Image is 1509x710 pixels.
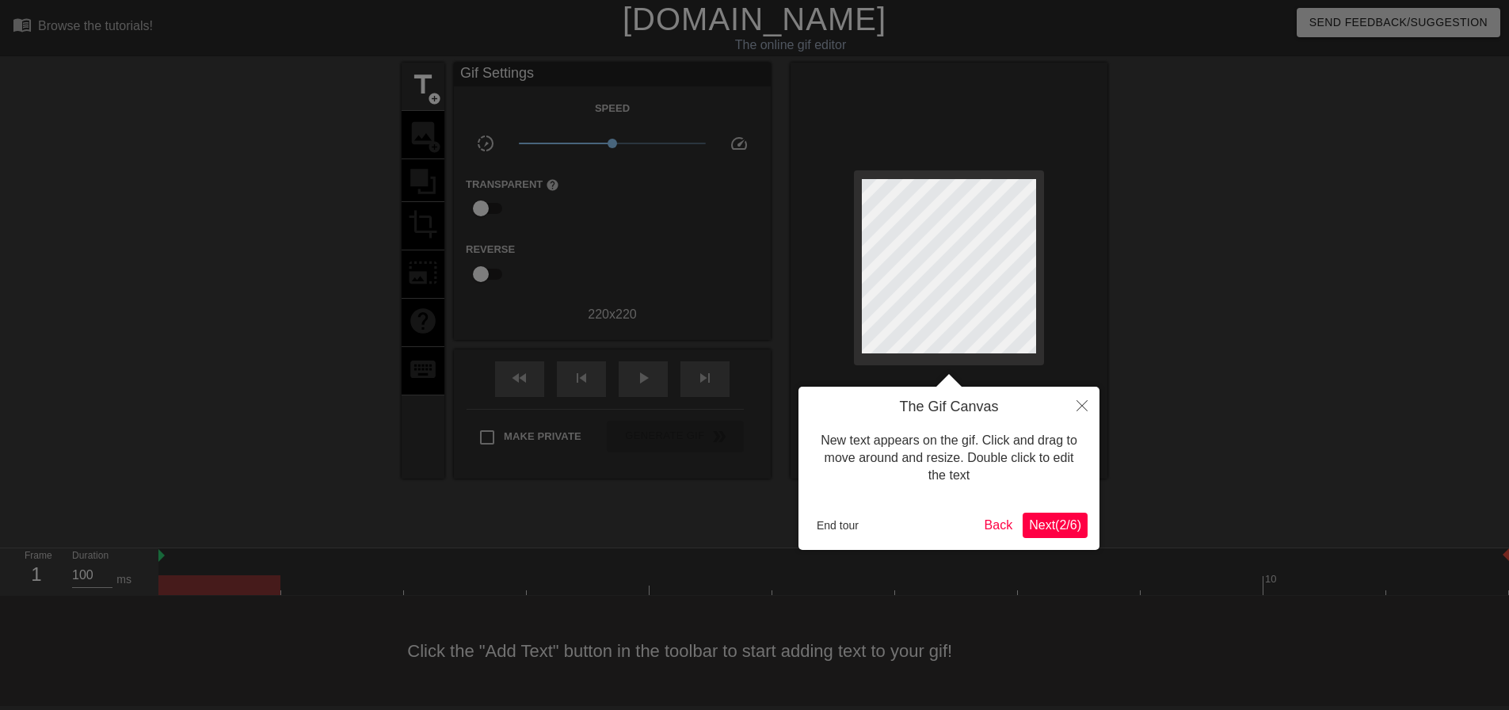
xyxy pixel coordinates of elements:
button: Close [1065,387,1099,423]
div: New text appears on the gif. Click and drag to move around and resize. Double click to edit the text [810,416,1088,501]
h4: The Gif Canvas [810,399,1088,416]
span: Next ( 2 / 6 ) [1029,518,1081,532]
button: End tour [810,513,865,537]
button: Back [978,513,1019,538]
button: Next [1023,513,1088,538]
